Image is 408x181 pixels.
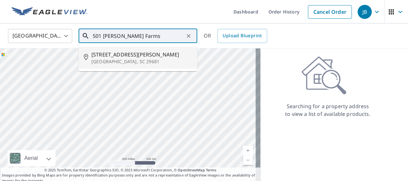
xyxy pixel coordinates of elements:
[184,31,193,40] button: Clear
[285,102,371,118] p: Searching for a property address to view a list of available products.
[358,5,372,19] div: JB
[91,58,192,65] p: [GEOGRAPHIC_DATA], SC 29681
[217,29,267,43] a: Upload Blueprint
[308,5,352,19] a: Cancel Order
[8,150,55,166] div: Aerial
[8,27,72,45] div: [GEOGRAPHIC_DATA]
[204,29,267,43] div: OR
[243,155,253,165] a: Current Level 5, Zoom Out
[91,51,192,58] span: [STREET_ADDRESS][PERSON_NAME]
[12,7,87,17] img: EV Logo
[223,32,262,40] span: Upload Blueprint
[22,150,40,166] div: Aerial
[93,27,184,45] input: Search by address or latitude-longitude
[44,168,217,173] span: © 2025 TomTom, Earthstar Geographics SIO, © 2025 Microsoft Corporation, ©
[243,146,253,155] a: Current Level 5, Zoom In
[178,168,205,172] a: OpenStreetMap
[206,168,217,172] a: Terms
